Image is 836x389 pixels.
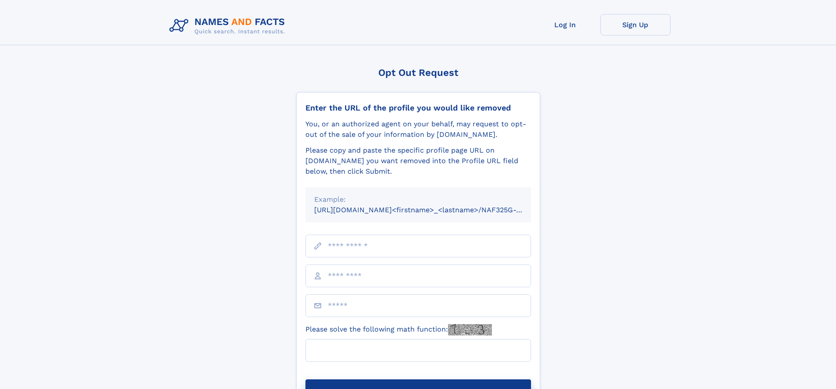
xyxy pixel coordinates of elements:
[305,324,492,335] label: Please solve the following math function:
[166,14,292,38] img: Logo Names and Facts
[600,14,671,36] a: Sign Up
[314,194,522,205] div: Example:
[305,103,531,113] div: Enter the URL of the profile you would like removed
[305,145,531,177] div: Please copy and paste the specific profile page URL on [DOMAIN_NAME] you want removed into the Pr...
[296,67,540,78] div: Opt Out Request
[530,14,600,36] a: Log In
[305,119,531,140] div: You, or an authorized agent on your behalf, may request to opt-out of the sale of your informatio...
[314,206,548,214] small: [URL][DOMAIN_NAME]<firstname>_<lastname>/NAF325G-xxxxxxxx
